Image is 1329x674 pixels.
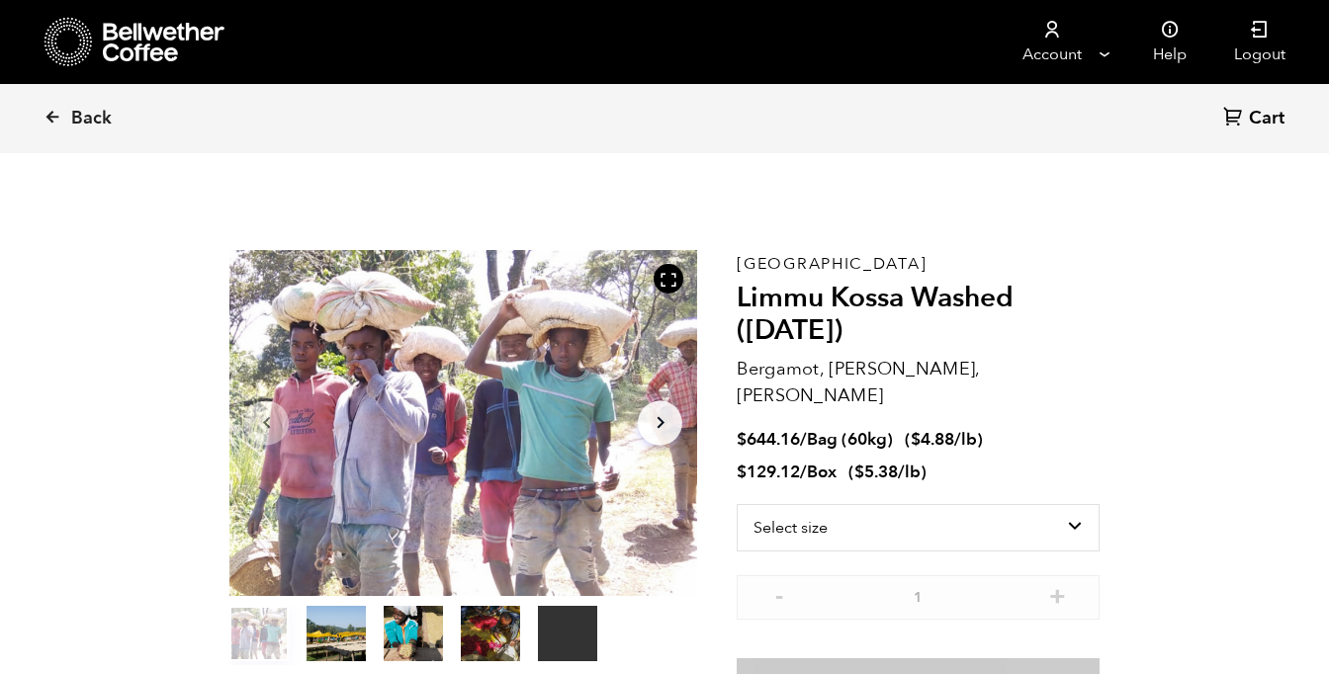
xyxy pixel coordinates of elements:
button: - [766,585,791,605]
span: $ [911,428,921,451]
span: ( ) [848,461,927,483]
span: $ [737,461,747,483]
span: / [800,461,807,483]
p: Bergamot, [PERSON_NAME], [PERSON_NAME] [737,356,1100,409]
video: Your browser does not support the video tag. [538,606,597,661]
span: Cart [1249,107,1285,130]
span: $ [854,461,864,483]
span: Bag (60kg) [807,428,893,451]
span: $ [737,428,747,451]
a: Cart [1223,106,1289,132]
span: / [800,428,807,451]
span: /lb [898,461,921,483]
bdi: 5.38 [854,461,898,483]
button: + [1045,585,1070,605]
span: ( ) [905,428,983,451]
span: Box [807,461,837,483]
span: Back [71,107,112,130]
bdi: 644.16 [737,428,800,451]
h2: Limmu Kossa Washed ([DATE]) [737,282,1100,348]
bdi: 129.12 [737,461,800,483]
span: /lb [954,428,977,451]
bdi: 4.88 [911,428,954,451]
